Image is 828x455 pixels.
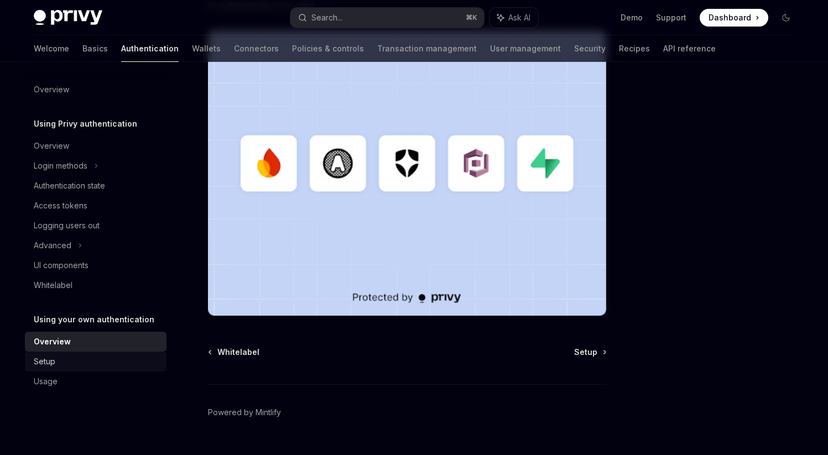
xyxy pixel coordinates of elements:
[25,216,166,236] a: Logging users out
[709,12,751,23] span: Dashboard
[574,35,606,62] a: Security
[25,136,166,156] a: Overview
[234,35,279,62] a: Connectors
[217,347,259,358] span: Whitelabel
[777,9,795,27] button: Toggle dark mode
[619,35,650,62] a: Recipes
[34,279,72,292] div: Whitelabel
[82,35,108,62] a: Basics
[621,12,643,23] a: Demo
[34,117,137,130] h5: Using Privy authentication
[34,219,100,232] div: Logging users out
[34,313,154,326] h5: Using your own authentication
[25,80,166,100] a: Overview
[34,139,69,153] div: Overview
[292,35,364,62] a: Policies & controls
[34,239,71,252] div: Advanced
[489,8,538,28] button: Ask AI
[377,35,477,62] a: Transaction management
[121,35,179,62] a: Authentication
[656,12,686,23] a: Support
[34,83,69,96] div: Overview
[25,196,166,216] a: Access tokens
[25,275,166,295] a: Whitelabel
[34,10,102,25] img: dark logo
[311,11,342,24] div: Search...
[34,179,105,192] div: Authentication state
[25,176,166,196] a: Authentication state
[192,35,221,62] a: Wallets
[34,355,55,368] div: Setup
[209,347,259,358] a: Whitelabel
[34,375,58,388] div: Usage
[34,159,87,172] div: Login methods
[34,259,88,272] div: UI components
[25,255,166,275] a: UI components
[34,199,87,212] div: Access tokens
[700,9,768,27] a: Dashboard
[208,31,607,316] img: JWT-based auth splash
[208,407,281,418] a: Powered by Mintlify
[34,35,69,62] a: Welcome
[25,372,166,391] a: Usage
[25,332,166,352] a: Overview
[574,347,606,358] a: Setup
[25,352,166,372] a: Setup
[34,335,71,348] div: Overview
[466,13,477,22] span: ⌘ K
[663,35,716,62] a: API reference
[508,12,530,23] span: Ask AI
[490,35,561,62] a: User management
[290,8,484,28] button: Search...⌘K
[574,347,597,358] span: Setup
